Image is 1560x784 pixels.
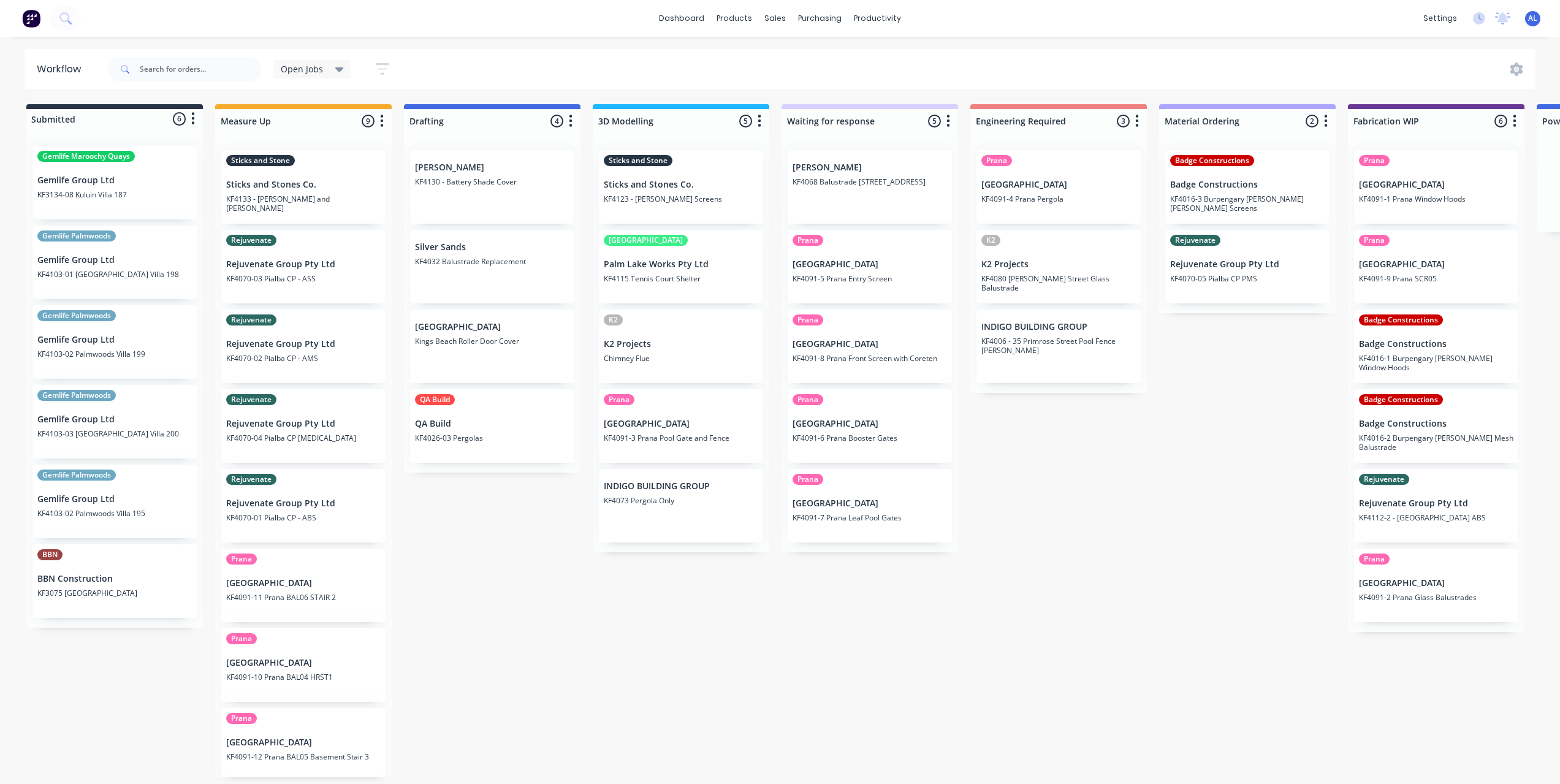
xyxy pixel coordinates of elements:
p: KF4026-03 Pergolas [415,433,569,443]
p: KF4080 [PERSON_NAME] Street Glass Balustrade [981,274,1136,292]
div: Rejuvenate [1170,235,1220,246]
p: KF4070-03 Pialba CP - ASS [226,274,381,283]
div: RejuvenateRejuvenate Group Pty LtdKF4070-01 Pialba CP - ABS [221,469,386,542]
div: Gemlife Maroochy Quays [37,151,135,162]
div: Badge Constructions [1359,314,1443,325]
p: [PERSON_NAME] [415,162,569,173]
p: KF4006 - 35 Primrose Street Pool Fence [PERSON_NAME] [981,337,1136,355]
div: Gemlife Maroochy QuaysGemlife Group LtdKF3134-08 Kuluin Villa 187 [32,146,197,219]
div: productivity [848,9,907,28]
p: KF4103-02 Palmwoods Villa 195 [37,509,192,518]
div: K2 [981,235,1000,246]
div: RejuvenateRejuvenate Group Pty LtdKF4070-02 Pialba CP - AMS [221,310,386,383]
div: products [710,9,758,28]
p: [GEOGRAPHIC_DATA] [226,658,381,668]
p: [GEOGRAPHIC_DATA] [1359,578,1513,588]
div: RejuvenateRejuvenate Group Pty LtdKF4070-05 Pialba CP PMS [1165,230,1330,303]
p: KF4112-2 - [GEOGRAPHIC_DATA] ABS [1359,513,1513,522]
div: Gemlife Palmwoods [37,470,116,481]
p: BBN Construction [37,574,192,584]
p: KF4103-02 Palmwoods Villa 199 [37,349,192,359]
p: Badge Constructions [1359,339,1513,349]
div: RejuvenateRejuvenate Group Pty LtdKF4070-04 Pialba CP [MEDICAL_DATA] [221,389,386,463]
div: [GEOGRAPHIC_DATA] [604,235,688,246]
div: Prana [1359,554,1390,565]
div: Badge ConstructionsBadge ConstructionsKF4016-1 Burpengary [PERSON_NAME] Window Hoods [1354,310,1518,383]
img: Factory [22,9,40,28]
div: [GEOGRAPHIC_DATA]Palm Lake Works Pty LtdKF4115 Tennis Court Shelter [599,230,763,303]
div: BBN [37,549,63,560]
p: [GEOGRAPHIC_DATA] [793,419,947,429]
p: [GEOGRAPHIC_DATA] [604,419,758,429]
p: KF4091-3 Prana Pool Gate and Fence [604,433,758,443]
p: KF4091-11 Prana BAL06 STAIR 2 [226,593,381,602]
div: K2 [604,314,623,325]
p: KF4016-1 Burpengary [PERSON_NAME] Window Hoods [1359,354,1513,372]
div: RejuvenateRejuvenate Group Pty LtdKF4112-2 - [GEOGRAPHIC_DATA] ABS [1354,469,1518,542]
div: Sticks and Stone [604,155,672,166]
p: QA Build [415,419,569,429]
p: K2 Projects [604,339,758,349]
div: Sticks and StoneSticks and Stones Co.KF4123 - [PERSON_NAME] Screens [599,150,763,224]
div: Prana[GEOGRAPHIC_DATA]KF4091-12 Prana BAL05 Basement Stair 3 [221,708,386,782]
div: Rejuvenate [226,474,276,485]
div: [PERSON_NAME]KF4130 - Battery Shade Cover [410,150,574,224]
div: Prana [1359,155,1390,166]
div: Prana [793,474,823,485]
p: [GEOGRAPHIC_DATA] [415,322,569,332]
p: KF4091-7 Prana Leaf Pool Gates [793,513,947,522]
p: [GEOGRAPHIC_DATA] [793,498,947,509]
p: Chimney Flue [604,354,758,363]
div: Prana[GEOGRAPHIC_DATA]KF4091-9 Prana SCR05 [1354,230,1518,303]
p: Palm Lake Works Pty Ltd [604,259,758,270]
p: KF4130 - Battery Shade Cover [415,177,569,186]
p: KF4091-6 Prana Booster Gates [793,433,947,443]
p: Silver Sands [415,242,569,253]
div: Prana[GEOGRAPHIC_DATA]KF4091-3 Prana Pool Gate and Fence [599,389,763,463]
p: [GEOGRAPHIC_DATA] [226,578,381,588]
div: Gemlife PalmwoodsGemlife Group LtdKF4103-02 Palmwoods Villa 195 [32,465,197,538]
div: Badge Constructions [1359,394,1443,405]
div: K2K2 ProjectsChimney Flue [599,310,763,383]
p: Gemlife Group Ltd [37,414,192,425]
p: KF3134-08 Kuluin Villa 187 [37,190,192,199]
p: KF3075 [GEOGRAPHIC_DATA] [37,588,192,598]
p: [GEOGRAPHIC_DATA] [226,737,381,748]
p: Gemlife Group Ltd [37,494,192,504]
div: Prana[GEOGRAPHIC_DATA]KF4091-7 Prana Leaf Pool Gates [788,469,952,542]
div: Gemlife PalmwoodsGemlife Group LtdKF4103-03 [GEOGRAPHIC_DATA] Villa 200 [32,385,197,459]
div: purchasing [792,9,848,28]
p: Rejuvenate Group Pty Ltd [226,259,381,270]
p: KF4091-10 Prana BAL04 HRST1 [226,672,381,682]
div: Prana[GEOGRAPHIC_DATA]KF4091-1 Prana Window Hoods [1354,150,1518,224]
p: KF4070-04 Pialba CP [MEDICAL_DATA] [226,433,381,443]
a: dashboard [653,9,710,28]
p: KF4091-12 Prana BAL05 Basement Stair 3 [226,752,381,761]
div: QA Build [415,394,455,405]
p: K2 Projects [981,259,1136,270]
div: Prana [226,554,257,565]
div: Badge Constructions [1170,155,1254,166]
p: KF4091-9 Prana SCR05 [1359,274,1513,283]
div: Sticks and Stone [226,155,295,166]
div: Rejuvenate [226,235,276,246]
p: [GEOGRAPHIC_DATA] [1359,259,1513,270]
div: Silver SandsKF4032 Balustrade Replacement [410,230,574,303]
div: INDIGO BUILDING GROUPKF4006 - 35 Primrose Street Pool Fence [PERSON_NAME] [976,310,1141,383]
p: KF4068 Balustrade [STREET_ADDRESS] [793,177,947,186]
div: Prana[GEOGRAPHIC_DATA]KF4091-8 Prana Front Screen with Coreten [788,310,952,383]
div: settings [1417,9,1463,28]
p: KF4115 Tennis Court Shelter [604,274,758,283]
div: QA BuildQA BuildKF4026-03 Pergolas [410,389,574,463]
p: KF4091-5 Prana Entry Screen [793,274,947,283]
p: [GEOGRAPHIC_DATA] [793,259,947,270]
p: Sticks and Stones Co. [226,180,381,190]
p: KF4016-3 Burpengary [PERSON_NAME] [PERSON_NAME] Screens [1170,194,1325,213]
div: Prana [793,235,823,246]
div: Prana [226,633,257,644]
div: Prana [226,713,257,724]
p: KF4070-01 Pialba CP - ABS [226,513,381,522]
div: Rejuvenate [226,314,276,325]
p: INDIGO BUILDING GROUP [604,481,758,492]
div: Workflow [37,62,87,77]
